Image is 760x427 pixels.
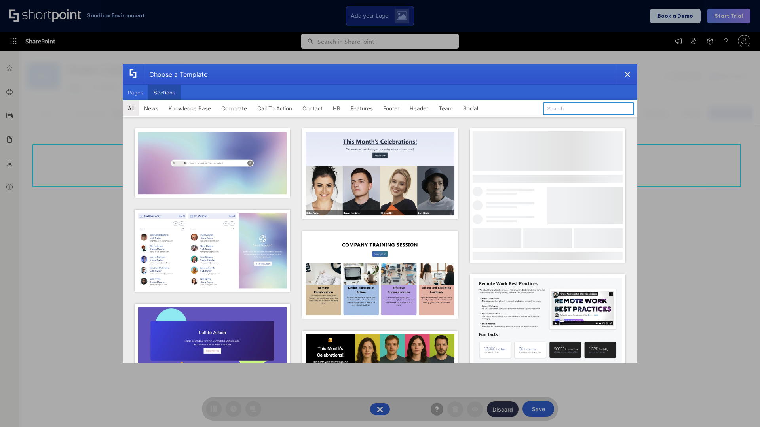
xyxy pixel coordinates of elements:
button: Footer [378,100,405,116]
button: Contact [297,100,328,116]
button: Corporate [216,100,252,116]
button: Sections [148,85,180,100]
button: Pages [123,85,148,100]
button: Call To Action [252,100,297,116]
button: Features [346,100,378,116]
iframe: Chat Widget [720,389,760,427]
input: Search [543,102,634,115]
button: Team [433,100,458,116]
div: template selector [123,64,637,363]
button: Knowledge Base [163,100,216,116]
button: All [123,100,139,116]
button: Social [458,100,483,116]
button: Header [405,100,433,116]
button: News [139,100,163,116]
div: Choose a Template [143,64,207,84]
button: HR [328,100,346,116]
